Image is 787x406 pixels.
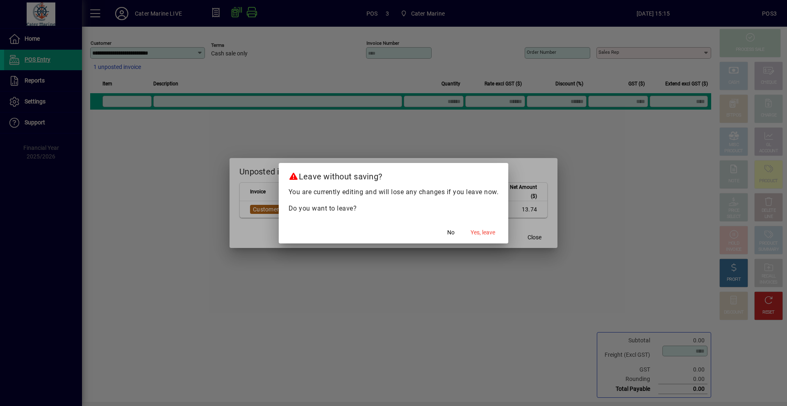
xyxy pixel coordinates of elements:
span: Yes, leave [471,228,495,237]
p: Do you want to leave? [289,204,499,213]
button: No [438,225,464,240]
span: No [447,228,455,237]
h2: Leave without saving? [279,163,509,187]
button: Yes, leave [467,225,498,240]
p: You are currently editing and will lose any changes if you leave now. [289,187,499,197]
